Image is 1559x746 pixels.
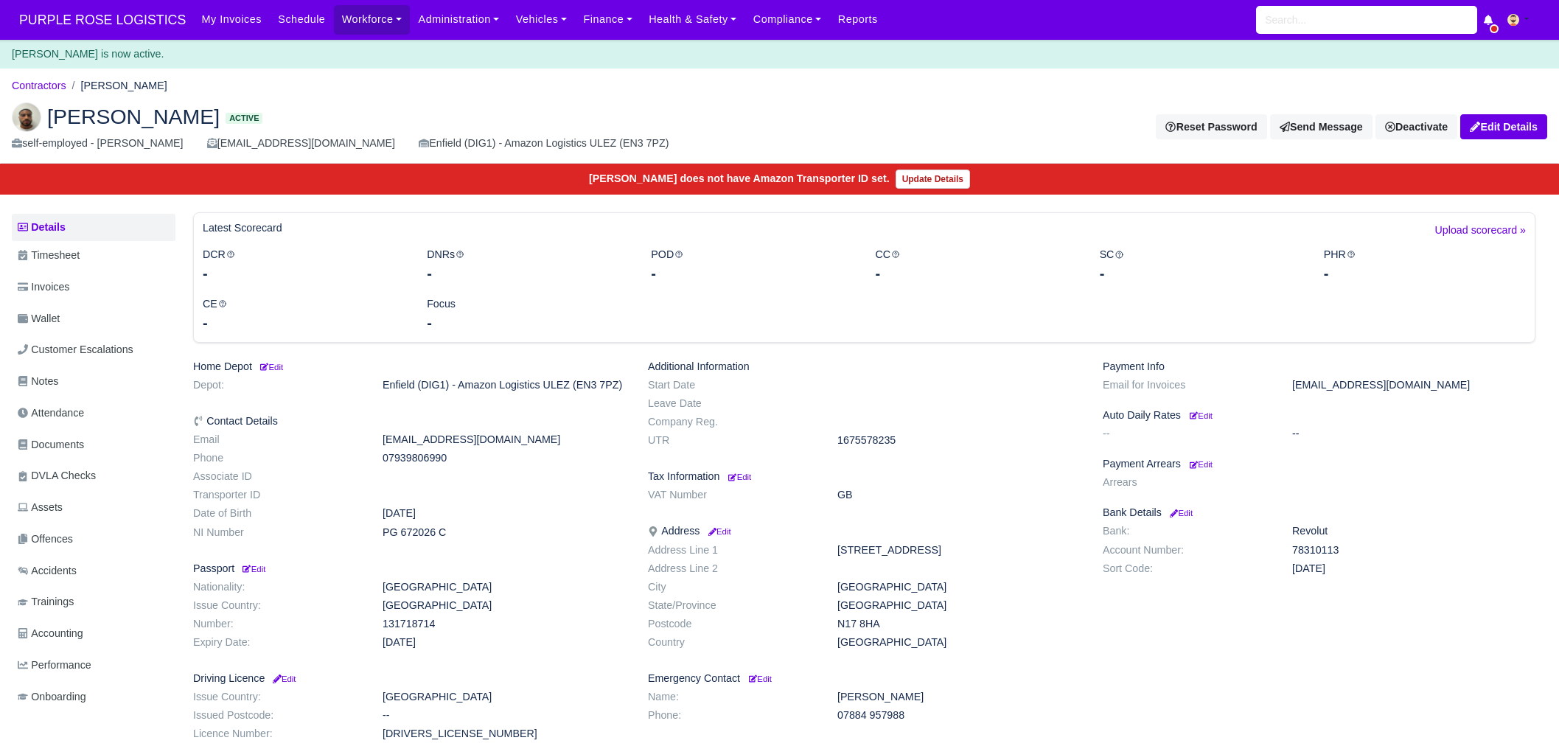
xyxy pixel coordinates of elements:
dd: [GEOGRAPHIC_DATA] [826,581,1092,593]
span: Notes [18,373,58,390]
dd: PG 672026 C [372,526,637,539]
div: Focus [416,296,640,333]
dt: Account Number: [1092,544,1281,557]
div: - [651,263,853,284]
dt: Name: [637,691,826,703]
h6: Bank Details [1103,506,1535,519]
dt: Address Line 2 [637,562,826,575]
dt: Expiry Date: [182,636,372,649]
dt: Depot: [182,379,372,391]
span: [PERSON_NAME] [47,106,220,127]
dd: [EMAIL_ADDRESS][DOMAIN_NAME] [372,433,637,446]
dt: UTR [637,434,826,447]
div: CC [864,246,1088,284]
dt: Country [637,636,826,649]
a: Upload scorecard » [1435,222,1526,246]
dt: Nationality: [182,581,372,593]
dt: Transporter ID [182,489,372,501]
a: Notes [12,367,175,396]
span: Accounting [18,625,83,642]
a: Finance [575,5,641,34]
div: - [1324,263,1526,284]
a: Administration [410,5,507,34]
span: Invoices [18,279,69,296]
a: Reports [830,5,886,34]
h6: Address [648,525,1081,537]
h6: Home Depot [193,360,626,373]
dt: Issue Country: [182,691,372,703]
dt: Company Reg. [637,416,826,428]
h6: Driving Licence [193,672,626,685]
h6: Latest Scorecard [203,222,282,234]
a: Edit [705,525,730,537]
dt: Issued Postcode: [182,709,372,722]
a: Trainings [12,588,175,616]
dt: Number: [182,618,372,630]
a: Compliance [745,5,830,34]
dd: [STREET_ADDRESS] [826,544,1092,557]
dd: [DATE] [1281,562,1546,575]
dt: NI Number [182,526,372,539]
a: PURPLE ROSE LOGISTICS [12,6,193,35]
li: [PERSON_NAME] [66,77,167,94]
h6: Additional Information [648,360,1081,373]
small: Edit [705,527,730,536]
div: PHR [1313,246,1537,284]
div: self-employed - [PERSON_NAME] [12,135,184,152]
a: Edit [746,672,772,684]
span: PURPLE ROSE LOGISTICS [12,5,193,35]
a: Performance [12,651,175,680]
span: Trainings [18,593,74,610]
a: Documents [12,430,175,459]
dd: -- [1281,428,1546,440]
div: - [203,263,405,284]
dd: [EMAIL_ADDRESS][DOMAIN_NAME] [1281,379,1546,391]
a: Assets [12,493,175,522]
h6: Contact Details [193,415,626,428]
span: Assets [18,499,63,516]
dd: [GEOGRAPHIC_DATA] [372,599,637,612]
div: - [875,263,1077,284]
h6: Tax Information [648,470,1081,483]
h6: Payment Info [1103,360,1535,373]
a: Attendance [12,399,175,428]
dt: Associate ID [182,470,372,483]
a: Update Details [896,170,970,189]
h6: Emergency Contact [648,672,1081,685]
span: Performance [18,657,91,674]
span: Documents [18,436,84,453]
dd: 1675578235 [826,434,1092,447]
a: My Invoices [193,5,270,34]
span: Attendance [18,405,84,422]
a: Schedule [270,5,333,34]
span: DVLA Checks [18,467,96,484]
a: Edit [725,470,751,482]
dd: 07884 957988 [826,709,1092,722]
dd: [GEOGRAPHIC_DATA] [826,599,1092,612]
a: Offences [12,525,175,554]
dt: City [637,581,826,593]
div: DCR [192,246,416,284]
a: Vehicles [508,5,576,34]
dt: Date of Birth [182,507,372,520]
dd: [DATE] [372,507,637,520]
dd: GB [826,489,1092,501]
small: Edit [271,674,296,683]
div: - [427,313,629,333]
small: Edit [1190,411,1213,420]
dt: Start Date [637,379,826,391]
span: Accidents [18,562,77,579]
div: DNRs [416,246,640,284]
a: DVLA Checks [12,461,175,490]
span: Wallet [18,310,60,327]
a: Edit [1187,409,1213,421]
dd: 07939806990 [372,452,637,464]
span: Timesheet [18,247,80,264]
div: CE [192,296,416,333]
div: Deactivate [1375,114,1457,139]
dt: -- [1092,428,1281,440]
a: Wallet [12,304,175,333]
dt: Email for Invoices [1092,379,1281,391]
a: Invoices [12,273,175,301]
div: Enfield (DIG1) - Amazon Logistics ULEZ (EN3 7PZ) [419,135,669,152]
